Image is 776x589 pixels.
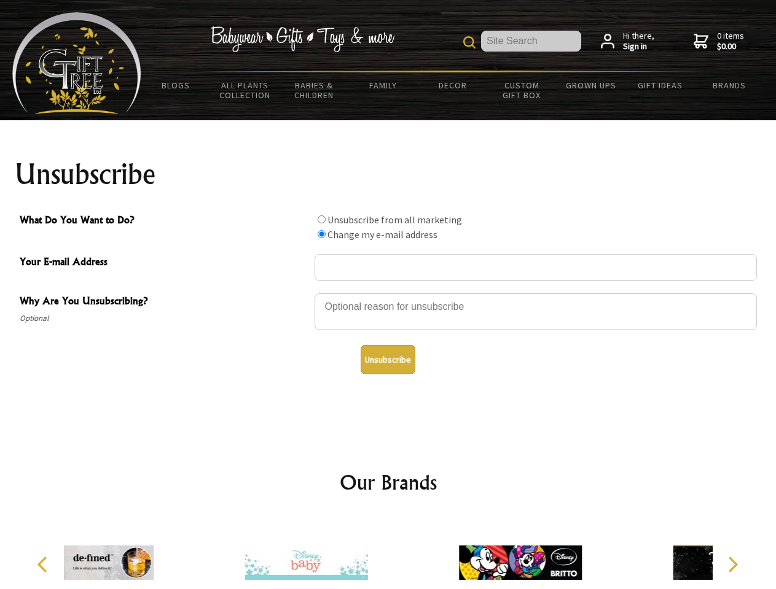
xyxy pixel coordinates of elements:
a: Decor [418,72,487,98]
strong: Sign in [623,41,654,52]
a: BLOGS [141,72,211,98]
input: Your E-mail Address [315,254,757,281]
button: Next [719,551,746,578]
h2: Our Brands [25,468,752,497]
span: What Do You Want to Do? [20,212,308,230]
span: Optional [20,311,308,326]
a: Family [349,72,418,98]
strong: $0.00 [717,41,744,52]
img: product search [463,36,476,48]
a: All Plants Collection [211,72,280,108]
span: Hi there, [623,31,654,52]
span: Your E-mail Address [20,254,308,272]
button: Previous [31,551,58,578]
a: 0 items$0.00 [694,31,744,52]
a: Custom Gift Box [487,72,557,108]
h1: Unsubscribe [15,160,762,189]
textarea: Why Are You Unsubscribing? [315,293,757,330]
input: What Do You Want to Do? [318,215,326,223]
a: Gift Ideas [625,72,695,98]
img: Babyware - Gifts - Toys and more... [12,12,141,114]
input: What Do You Want to Do? [318,230,326,238]
a: Grown Ups [556,72,625,98]
button: Unsubscribe [361,345,415,374]
span: 0 items [717,30,744,52]
img: Babywear - Gifts - Toys & more [210,26,394,52]
a: Brands [695,72,764,98]
label: Unsubscribe from all marketing [327,214,462,226]
span: Why Are You Unsubscribing? [20,293,308,311]
label: Change my e-mail address [327,228,437,241]
input: Site Search [481,31,581,52]
a: Hi there,Sign in [601,31,654,52]
a: Babies & Children [280,72,349,108]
